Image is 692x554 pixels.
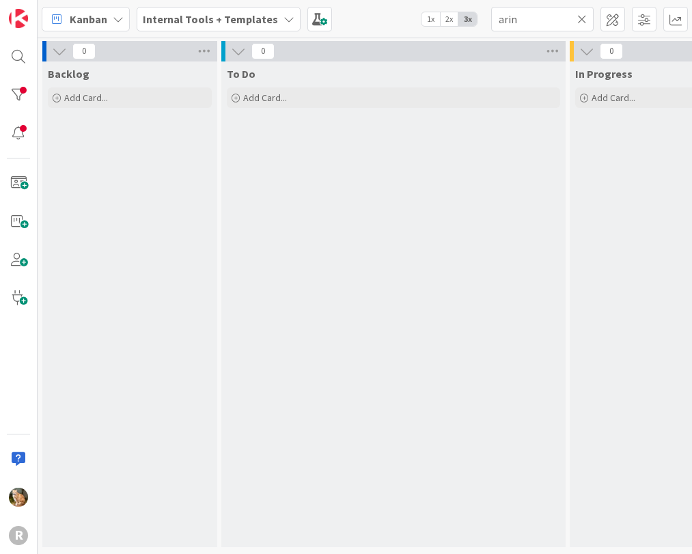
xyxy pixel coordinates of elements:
[458,12,477,26] span: 3x
[9,488,28,507] img: SB
[48,67,89,81] span: Backlog
[592,92,635,104] span: Add Card...
[9,9,28,28] img: Visit kanbanzone.com
[9,526,28,545] div: R
[143,12,278,26] b: Internal Tools + Templates
[575,67,633,81] span: In Progress
[600,43,623,59] span: 0
[70,11,107,27] span: Kanban
[64,92,108,104] span: Add Card...
[251,43,275,59] span: 0
[421,12,440,26] span: 1x
[243,92,287,104] span: Add Card...
[440,12,458,26] span: 2x
[72,43,96,59] span: 0
[491,7,594,31] input: Quick Filter...
[227,67,255,81] span: To Do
